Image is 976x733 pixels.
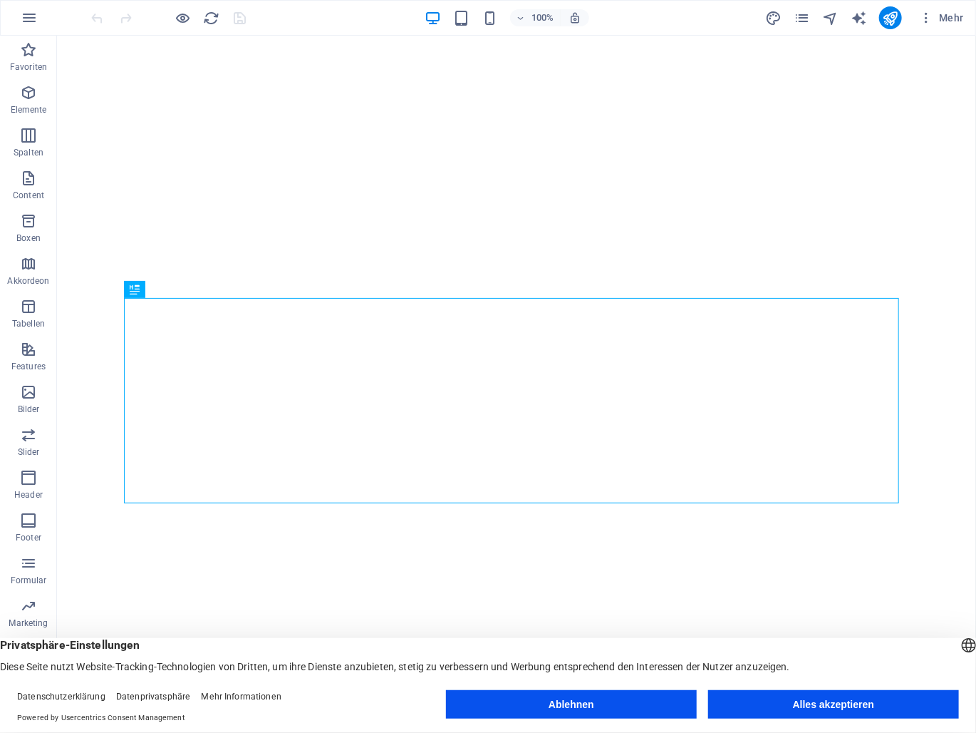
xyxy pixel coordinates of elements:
p: Akkordeon [7,275,49,287]
p: Favoriten [10,61,47,73]
i: Seite neu laden [204,10,220,26]
button: pages [794,9,811,26]
i: Veröffentlichen [882,10,898,26]
button: Klicke hier, um den Vorschau-Modus zu verlassen [175,9,192,26]
p: Formular [11,575,47,586]
button: design [765,9,782,26]
p: Boxen [16,232,41,244]
h6: 100% [531,9,554,26]
p: Content [13,190,44,201]
p: Header [14,489,43,501]
i: Design (Strg+Alt+Y) [765,10,782,26]
p: Tabellen [12,318,45,329]
span: Mehr [919,11,964,25]
i: Seiten (Strg+Alt+S) [794,10,810,26]
p: Elemente [11,104,47,116]
button: navigator [822,9,839,26]
p: Bilder [18,404,40,415]
p: Marketing [9,617,48,629]
i: AI Writer [851,10,867,26]
button: reload [203,9,220,26]
p: Spalten [14,147,43,158]
p: Features [11,361,46,372]
p: Footer [16,532,41,543]
p: Slider [18,446,40,458]
button: 100% [510,9,561,26]
i: Bei Größenänderung Zoomstufe automatisch an das gewählte Gerät anpassen. [569,11,581,24]
i: Navigator [822,10,839,26]
button: text_generator [851,9,868,26]
button: publish [879,6,902,29]
button: Mehr [913,6,970,29]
